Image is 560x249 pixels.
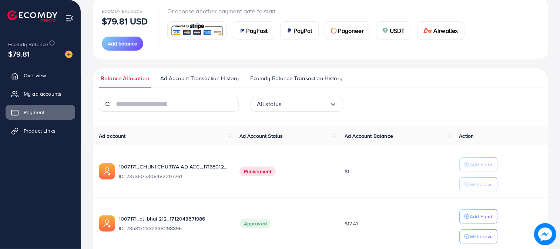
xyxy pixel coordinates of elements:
[257,98,282,110] span: All status
[8,48,30,59] span: $79.81
[99,132,126,140] span: Ad account
[247,26,268,35] span: PayFast
[470,232,492,241] p: Withdraw
[282,98,329,110] input: Search for option
[102,37,143,51] button: Add balance
[382,28,388,34] img: card
[102,8,142,14] span: Ecomdy Balance
[459,132,474,140] span: Action
[6,86,75,101] a: My ad accounts
[459,177,497,191] button: Withdraw
[160,74,239,82] span: Ad Account Transaction History
[331,28,337,34] img: card
[6,123,75,138] a: Product Links
[119,215,205,222] a: 1007171_ali bhai 212_1712043871986
[239,28,245,34] img: card
[119,163,228,180] div: <span class='underline'>1007171_CHUNI CHUTIYA AD ACC_1716801286209</span></br>7373605308482207761
[470,180,492,189] p: Withdraw
[345,168,349,175] span: $1
[108,40,137,47] span: Add balance
[167,21,227,40] a: card
[470,212,493,221] p: Add Fund
[119,163,228,170] a: 1007171_CHUNI CHUTIYA AD ACC_1716801286209
[325,21,370,40] a: cardPayoneer
[119,225,228,232] span: ID: 7353172332338298896
[390,26,405,35] span: USDT
[376,21,411,40] a: cardUSDT
[345,132,393,140] span: Ad Account Balance
[294,26,312,35] span: PayPal
[250,74,342,82] span: Ecomdy Balance Transaction History
[423,28,432,34] img: card
[65,14,74,23] img: menu
[459,209,497,224] button: Add Fund
[239,132,283,140] span: Ad Account Status
[345,220,358,227] span: $17.41
[459,157,497,171] button: Add Fund
[7,10,57,22] img: logo
[24,72,46,79] span: Overview
[102,17,148,25] p: $79.81 USD
[233,21,274,40] a: cardPayFast
[119,215,228,232] div: <span class='underline'>1007171_ali bhai 212_1712043871986</span></br>7353172332338298896
[470,160,493,169] p: Add Fund
[99,163,115,180] img: ic-ads-acc.e4c84228.svg
[8,41,48,48] span: Ecomdy Balance
[65,51,73,58] img: image
[286,28,292,34] img: card
[251,97,343,112] div: Search for option
[24,109,44,116] span: Payment
[119,173,228,180] span: ID: 7373605308482207761
[99,215,115,232] img: ic-ads-acc.e4c84228.svg
[170,23,224,38] img: card
[6,68,75,83] a: Overview
[101,74,149,82] span: Balance Allocation
[239,219,271,228] span: Approved
[338,26,364,35] span: Payoneer
[534,223,556,245] img: image
[459,229,497,243] button: Withdraw
[280,21,319,40] a: cardPayPal
[433,26,458,35] span: Airwallex
[417,21,465,40] a: cardAirwallex
[167,7,470,16] p: Or choose another payment gate to start
[24,127,56,134] span: Product Links
[24,90,61,98] span: My ad accounts
[239,167,276,176] span: Punishment
[6,105,75,120] a: Payment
